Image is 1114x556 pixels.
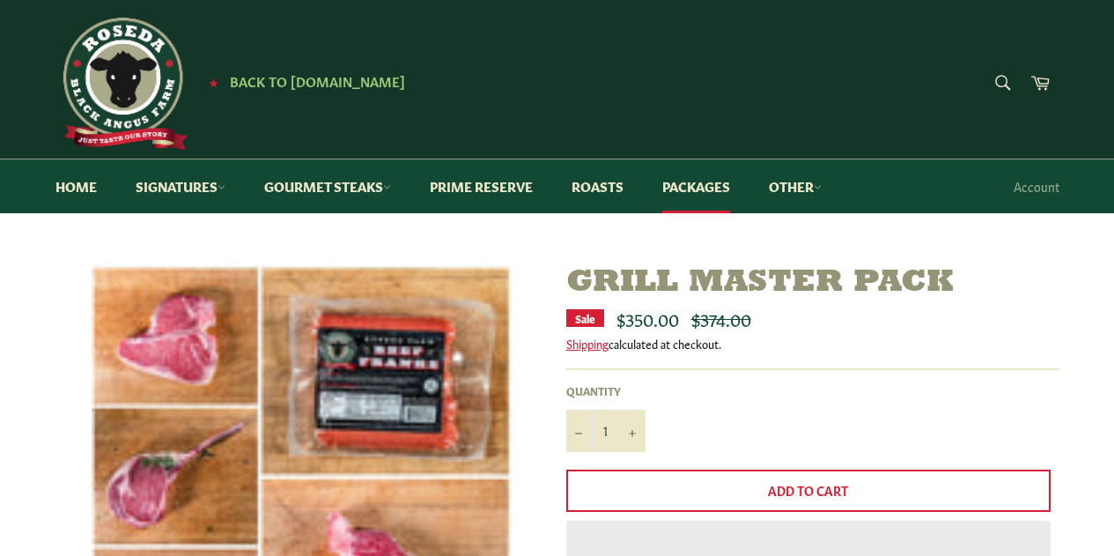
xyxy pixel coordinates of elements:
[619,410,646,452] button: Increase item quantity by one
[1005,160,1068,212] a: Account
[230,71,405,90] span: Back to [DOMAIN_NAME]
[554,159,641,213] a: Roasts
[38,159,114,213] a: Home
[566,309,604,327] div: Sale
[566,470,1051,512] button: Add to Cart
[566,264,1059,302] h1: Grill Master Pack
[691,306,751,330] s: $374.00
[616,306,679,330] span: $350.00
[247,159,409,213] a: Gourmet Steaks
[412,159,550,213] a: Prime Reserve
[566,335,609,352] a: Shipping
[566,336,1059,352] div: calculated at checkout.
[566,410,593,452] button: Reduce item quantity by one
[200,75,405,89] a: ★ Back to [DOMAIN_NAME]
[118,159,243,213] a: Signatures
[645,159,748,213] a: Packages
[55,18,188,150] img: Roseda Beef
[209,75,218,89] span: ★
[768,481,848,499] span: Add to Cart
[566,383,646,398] label: Quantity
[751,159,839,213] a: Other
